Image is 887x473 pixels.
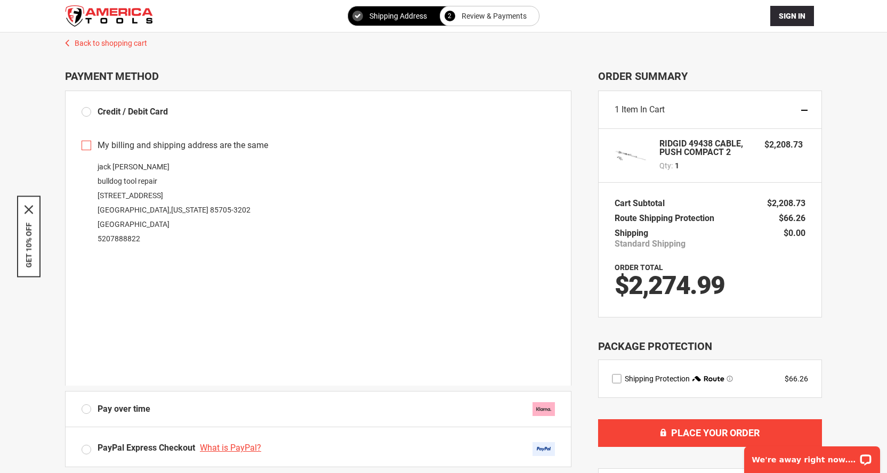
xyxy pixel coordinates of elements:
span: Item in Cart [622,104,665,115]
strong: RIDGID 49438 CABLE, PUSH COMPACT 2 [659,140,754,157]
div: jack [PERSON_NAME] bulldog tool repair [STREET_ADDRESS] [GEOGRAPHIC_DATA] , 85705-3202 [GEOGRAPHI... [82,160,555,246]
a: Back to shopping cart [54,32,833,48]
svg: close icon [25,206,33,214]
span: What is PayPal? [200,443,261,453]
span: Standard Shipping [615,239,686,249]
button: Place Your Order [598,419,822,447]
button: Close [25,206,33,214]
span: Shipping Protection [625,374,690,383]
span: 1 [675,160,679,171]
span: Shipping Address [369,10,427,22]
th: Route Shipping Protection [615,211,720,226]
span: PayPal Express Checkout [98,443,195,453]
strong: Order Total [615,263,663,272]
span: Review & Payments [462,10,527,22]
span: $2,208.73 [764,140,803,150]
span: Pay over time [98,403,150,415]
span: $0.00 [784,228,805,238]
span: [US_STATE] [171,206,208,214]
div: Payment Method [65,70,571,83]
span: $2,208.73 [767,198,805,208]
a: What is PayPal? [200,443,264,453]
span: 2 [448,10,451,22]
span: Shipping [615,228,648,238]
span: $2,274.99 [615,270,724,300]
a: 5207888822 [98,234,140,243]
img: America Tools [65,5,153,27]
span: My billing and shipping address are the same [98,140,268,152]
iframe: LiveChat chat widget [737,439,887,473]
th: Cart Subtotal [615,196,670,211]
img: Acceptance Mark [533,442,555,456]
button: GET 10% OFF [25,223,33,268]
div: route shipping protection selector element [612,373,808,384]
span: Qty [659,161,671,170]
span: 1 [615,104,619,115]
span: Order Summary [598,70,822,83]
span: Credit / Debit Card [98,107,168,117]
iframe: Secure payment input frame [79,249,557,386]
span: Sign In [779,12,805,20]
span: Place Your Order [671,427,760,438]
div: $66.26 [785,373,808,384]
span: $66.26 [779,213,805,223]
img: klarna.svg [533,402,555,416]
div: Package Protection [598,339,822,354]
a: store logo [65,5,153,27]
img: RIDGID 49438 CABLE, PUSH COMPACT 2 [615,140,647,172]
span: Learn more [727,376,733,382]
button: Sign In [770,6,814,26]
